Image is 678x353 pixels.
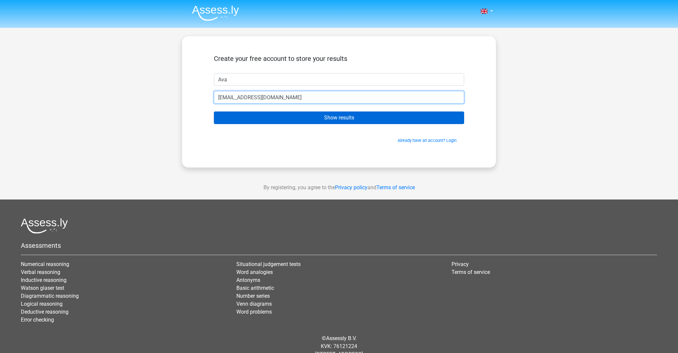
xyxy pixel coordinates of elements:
a: Word problems [236,309,272,315]
a: Assessly B.V. [326,335,357,341]
a: Number series [236,293,270,299]
a: Numerical reasoning [21,261,69,267]
a: Word analogies [236,269,273,275]
a: Terms of service [452,269,490,275]
a: Terms of service [376,184,415,191]
a: Already have an account? Login [398,138,457,143]
a: Privacy [452,261,469,267]
a: Watson glaser test [21,285,64,291]
a: Antonyms [236,277,260,283]
h5: Assessments [21,242,657,249]
a: Deductive reasoning [21,309,69,315]
a: Inductive reasoning [21,277,67,283]
a: Error checking [21,317,54,323]
a: Logical reasoning [21,301,63,307]
a: Diagrammatic reasoning [21,293,79,299]
h5: Create your free account to store your results [214,55,464,63]
a: Basic arithmetic [236,285,274,291]
input: Show results [214,111,464,124]
a: Verbal reasoning [21,269,60,275]
a: Situational judgement tests [236,261,301,267]
input: First name [214,73,464,86]
a: Venn diagrams [236,301,272,307]
img: Assessly [192,5,239,21]
input: Email [214,91,464,104]
img: Assessly logo [21,218,68,234]
a: Privacy policy [335,184,367,191]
